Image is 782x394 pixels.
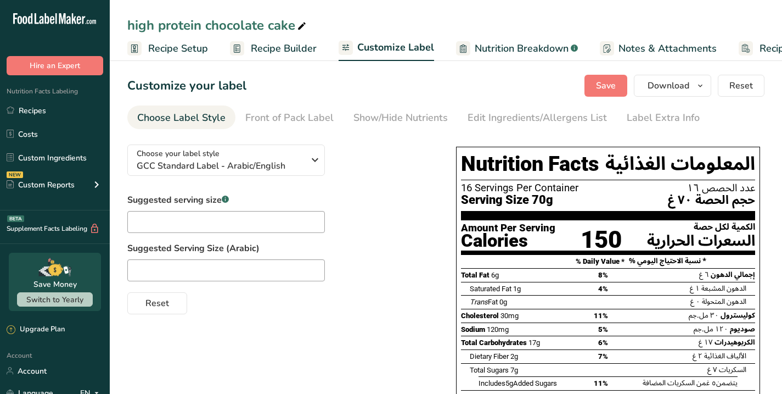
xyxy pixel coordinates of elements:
[127,292,187,314] button: Reset
[251,41,317,56] span: Recipe Builder
[694,321,728,337] span: ١٢٠ مل.جم
[357,40,434,55] span: Customize Label
[715,335,755,350] span: الكربوهيدرات
[7,215,24,222] div: BETA
[127,36,208,61] a: Recipe Setup
[634,75,711,97] button: Download
[510,366,518,374] span: 7g
[647,220,755,248] div: الكمية لكل حصة
[702,294,746,309] span: الدهون المتحولة
[668,193,755,207] span: حجم الحصة ٧٠ غ
[127,15,308,35] div: high protein chocolate cake
[137,110,226,125] div: Choose Label Style
[690,294,700,309] span: ٠ غ
[701,281,746,296] span: الدهون المشبعة
[461,182,755,193] div: 16 Servings Per Container
[643,375,738,391] span: يتضمن من السكريات المضافة
[461,325,485,334] span: Sodium
[127,193,325,207] label: Suggested serving size
[598,271,608,279] span: 8%
[721,308,755,323] span: كوليسترول
[598,285,608,293] span: 4%
[461,338,527,347] span: Total Carbohydrates
[230,36,317,61] a: Recipe Builder
[245,110,334,125] div: Front of Pack Label
[627,110,700,125] div: Label Extra Info
[730,321,755,337] span: صوديوم
[461,193,553,207] span: Serving Size 70g
[7,179,75,191] div: Custom Reports
[461,312,499,320] span: Cholesterol
[690,281,700,296] span: ١ غ
[461,256,625,267] div: % Daily Value *
[528,338,540,347] span: 17g
[461,271,490,279] span: Total Fat
[461,152,755,180] h1: Nutrition Facts
[745,357,771,383] iframe: Intercom live chat
[470,298,498,306] span: Fat
[475,41,569,56] span: Nutrition Breakdown
[693,348,702,364] span: ٢ غ
[461,234,555,248] div: Calories
[707,362,717,378] span: ٧ غ
[704,348,746,364] span: الألياف الغذائية
[479,379,557,387] span: Includes Added Sugars
[605,152,755,177] span: المعلومات الغذائية
[699,335,713,350] span: ١٧ غ
[487,325,509,334] span: 120mg
[353,110,448,125] div: Show/Hide Nutrients
[600,36,717,61] a: Notes & Attachments
[461,223,555,248] div: Amount Per Serving
[598,352,608,360] span: 7%
[596,79,616,92] span: Save
[470,352,509,360] span: Dietary Fiber
[470,285,511,293] span: Saturated Fat
[127,77,246,95] h1: Customize your label
[594,312,608,320] span: 11%
[719,362,746,378] span: السكريات
[718,75,764,97] button: Reset
[127,242,434,255] label: Suggested Serving Size (Arabic)
[581,231,622,249] div: 150
[598,338,608,347] span: 6%
[510,352,518,360] span: 2g
[618,41,717,56] span: Notes & Attachments
[7,324,65,335] div: Upgrade Plan
[711,267,755,282] span: إجمالي الدهون
[505,379,513,387] span: 5g
[339,35,434,62] a: Customize Label
[456,36,578,61] a: Nutrition Breakdown
[7,56,103,75] button: Hire an Expert
[491,271,499,279] span: 6g
[148,41,208,56] span: Recipe Setup
[137,159,304,173] span: GCC Standard Label - Arabic/English
[647,234,755,248] div: السعرات الحرارية
[584,75,627,97] button: Save
[598,325,608,334] span: 5%
[499,298,507,306] span: 0g
[687,182,755,193] span: عدد الحصص ١٦
[500,312,519,320] span: 30mg
[137,148,220,159] span: Choose your label style
[648,79,689,92] span: Download
[26,295,83,305] span: Switch to Yearly
[127,145,325,176] button: Choose your label style GCC Standard Label - Arabic/English
[17,292,93,307] button: Switch to Yearly
[594,379,608,387] span: 11%
[689,308,719,323] span: ٣٠ مل.جم
[7,171,23,178] div: NEW
[33,279,77,290] div: Save Money
[468,110,607,125] div: Edit Ingredients/Allergens List
[513,285,521,293] span: 1g
[699,267,709,282] span: ٦ غ
[729,79,753,92] span: Reset
[470,366,509,374] span: Total Sugars
[470,298,488,306] i: Trans
[145,297,169,310] span: Reset
[706,375,716,391] span: ٥ غ
[629,256,755,267] div: % نسبة الاحتياج اليومي *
